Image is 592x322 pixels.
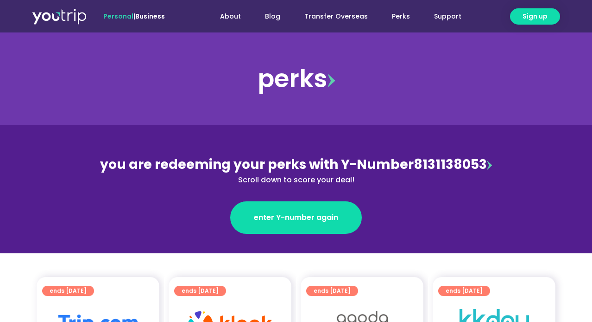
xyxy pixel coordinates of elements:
[42,286,94,296] a: ends [DATE]
[380,8,422,25] a: Perks
[292,8,380,25] a: Transfer Overseas
[253,8,292,25] a: Blog
[182,286,219,296] span: ends [DATE]
[95,174,497,186] div: Scroll down to score your deal!
[103,12,165,21] span: |
[523,12,548,21] span: Sign up
[174,286,226,296] a: ends [DATE]
[50,286,87,296] span: ends [DATE]
[95,155,497,186] div: 8131138053
[208,8,253,25] a: About
[100,155,414,174] span: you are redeeming your perks with Y-Number
[103,12,133,21] span: Personal
[422,8,473,25] a: Support
[446,286,483,296] span: ends [DATE]
[254,212,338,223] span: enter Y-number again
[438,286,490,296] a: ends [DATE]
[510,8,560,25] a: Sign up
[306,286,358,296] a: ends [DATE]
[230,201,362,234] a: enter Y-number again
[314,286,351,296] span: ends [DATE]
[190,8,473,25] nav: Menu
[135,12,165,21] a: Business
